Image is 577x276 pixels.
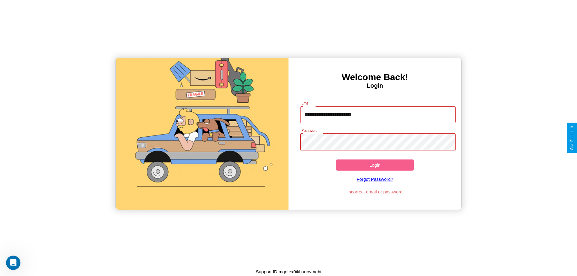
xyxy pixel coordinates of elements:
button: Login [336,159,414,171]
img: gif [116,58,288,210]
a: Forgot Password? [297,171,453,188]
iframe: Intercom live chat [6,256,20,270]
h4: Login [288,82,461,89]
h3: Welcome Back! [288,72,461,82]
label: Email [301,101,311,106]
div: Give Feedback [570,126,574,150]
label: Password [301,128,317,133]
p: Support ID: mgotex0ikbuuovmgbi [256,268,321,276]
p: Incorrect email or password [297,188,453,196]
